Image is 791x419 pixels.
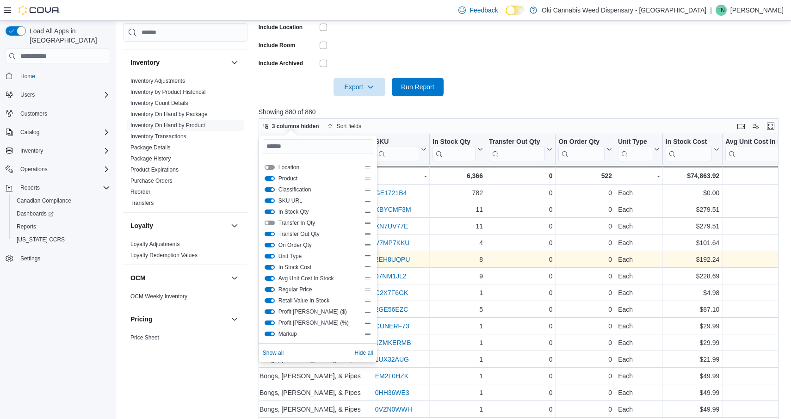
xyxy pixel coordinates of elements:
nav: Complex example [6,65,110,289]
span: Avg Unit Cost In Stock [278,275,360,282]
span: Load All Apps in [GEOGRAPHIC_DATA] [26,26,110,45]
a: Product Expirations [130,166,179,173]
input: Search columns [263,139,373,154]
span: Profit [PERSON_NAME] ($) [278,308,360,315]
p: Oki Cannabis Weed Dispensary - [GEOGRAPHIC_DATA] [542,5,706,16]
div: 9 [433,271,483,282]
button: Canadian Compliance [9,194,114,207]
div: 0 [558,187,612,198]
button: Product [265,176,275,181]
div: Drag handle [364,275,371,282]
span: Profit [PERSON_NAME] (%) [278,319,360,327]
span: Regular Price [278,286,360,293]
div: $101.64 [666,237,719,248]
div: 0 [558,271,612,282]
a: Feedback [455,1,501,19]
div: - [618,170,660,181]
span: Transfer Out Qty [278,230,360,238]
div: SKU URL [375,138,420,161]
span: Run Report [401,82,434,92]
div: 0 [558,320,612,332]
span: Canadian Compliance [17,197,71,204]
button: Settings [2,252,114,265]
div: 0 [489,320,552,332]
a: 2EH8UQPU [375,256,410,263]
div: 11 [433,204,483,215]
div: 0 [489,254,552,265]
div: $74,863.92 [666,170,719,181]
div: Drag handle [364,253,371,260]
div: 1 [433,404,483,415]
div: 5 [433,304,483,315]
button: On Order Qty [558,138,612,161]
div: Drag handle [364,319,371,327]
button: Inventory [130,58,227,67]
span: Washington CCRS [13,234,110,245]
span: Inventory [17,145,110,156]
span: Retail Value In Stock [278,297,360,304]
span: In Stock Qty [278,208,360,216]
div: In Stock Cost [666,138,712,161]
div: 0 [489,271,552,282]
div: Each [618,304,660,315]
button: Operations [2,163,114,176]
a: Package History [130,155,171,162]
span: Catalog [17,127,110,138]
span: Reports [13,221,110,232]
button: OCM [229,272,240,283]
span: TN [717,5,725,16]
img: Cova [19,6,60,15]
div: 0 [489,387,552,398]
a: CUNERF73 [375,322,409,330]
span: Unit Type [278,253,360,260]
a: [US_STATE] CCRS [13,234,68,245]
a: GE1721B4 [375,189,407,197]
button: Reports [17,182,43,193]
a: XN7UV77E [375,222,408,230]
button: Classification [265,187,275,192]
div: Each [618,221,660,232]
button: Transfer Out Qty [265,232,275,236]
button: Reports [9,220,114,233]
span: Feedback [470,6,498,15]
div: TJ Nassiri [716,5,727,16]
div: 1 [433,387,483,398]
button: Reports [2,181,114,194]
span: Dashboards [17,210,54,217]
div: Bongs, [PERSON_NAME], & Pipes [260,387,369,398]
div: Drag handle [364,286,371,293]
span: Home [17,70,110,81]
button: Inventory [17,145,47,156]
p: [PERSON_NAME] [730,5,784,16]
div: Drag handle [364,175,371,182]
button: Show all [263,347,284,358]
div: Pricing [123,332,247,347]
span: Settings [20,255,40,262]
button: Markup [265,332,275,336]
button: Products [229,355,240,366]
span: Show all [263,349,284,357]
div: 0 [558,354,612,365]
button: Operations [17,164,51,175]
button: Avg Unit Cost In Stock [265,276,275,281]
div: 6,366 [433,170,483,181]
div: Each [618,237,660,248]
a: Customers [17,108,51,119]
button: Customers [2,107,114,120]
h3: Products [130,356,159,365]
div: Each [618,354,660,365]
span: Dashboards [13,208,110,219]
div: 0 [558,387,612,398]
span: Transfer In Qty [278,219,360,227]
span: Users [20,91,35,99]
button: Users [17,89,38,100]
a: Inventory Count Details [130,100,188,106]
a: 07NM1JL2 [375,272,407,280]
div: Drag handle [364,186,371,193]
a: C2X7F6GK [375,289,408,296]
span: Markup [278,330,360,338]
button: Regular Price [265,287,275,292]
a: Inventory Transactions [130,133,186,140]
div: Each [618,387,660,398]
